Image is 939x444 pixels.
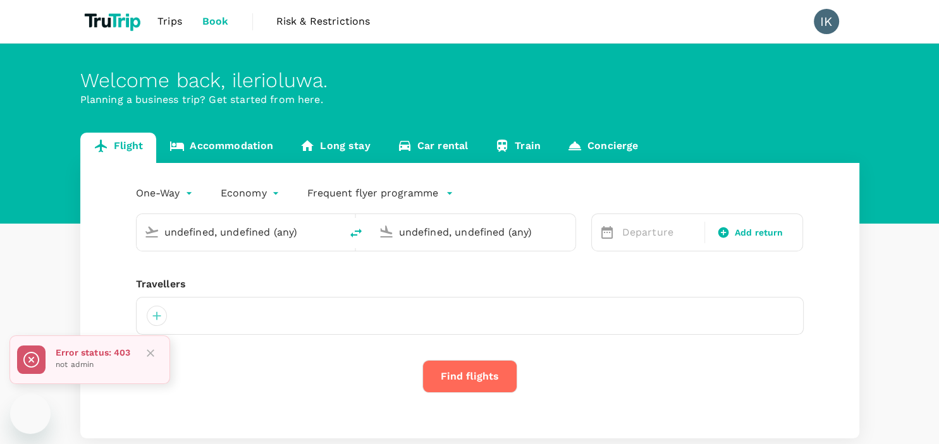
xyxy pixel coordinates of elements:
button: delete [341,218,371,248]
span: Book [202,14,229,29]
button: Frequent flyer programme [307,186,453,201]
a: Train [481,133,554,163]
p: Frequent flyer programme [307,186,438,201]
span: Risk & Restrictions [276,14,371,29]
p: not admin [56,359,131,371]
input: Going to [399,222,549,242]
div: Economy [221,183,282,203]
a: Accommodation [156,133,286,163]
p: Error status: 403 [56,346,131,359]
p: Departure [622,225,697,240]
img: TruTrip logo [80,8,148,35]
a: Flight [80,133,157,163]
span: Trips [157,14,182,29]
button: Open [332,231,334,233]
div: IK [814,9,839,34]
div: Welcome back , ilerioluwa . [80,69,859,92]
span: Add return [735,226,783,239]
iframe: Button to launch messaging window [10,393,51,434]
button: Find flights [422,360,517,393]
a: Long stay [286,133,383,163]
div: Travellers [136,277,804,292]
a: Concierge [554,133,651,163]
p: Planning a business trip? Get started from here. [80,92,859,107]
button: Close [141,344,160,363]
button: Open [567,231,569,233]
input: Depart from [164,222,314,242]
div: One-Way [136,183,195,203]
a: Car rental [384,133,482,163]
